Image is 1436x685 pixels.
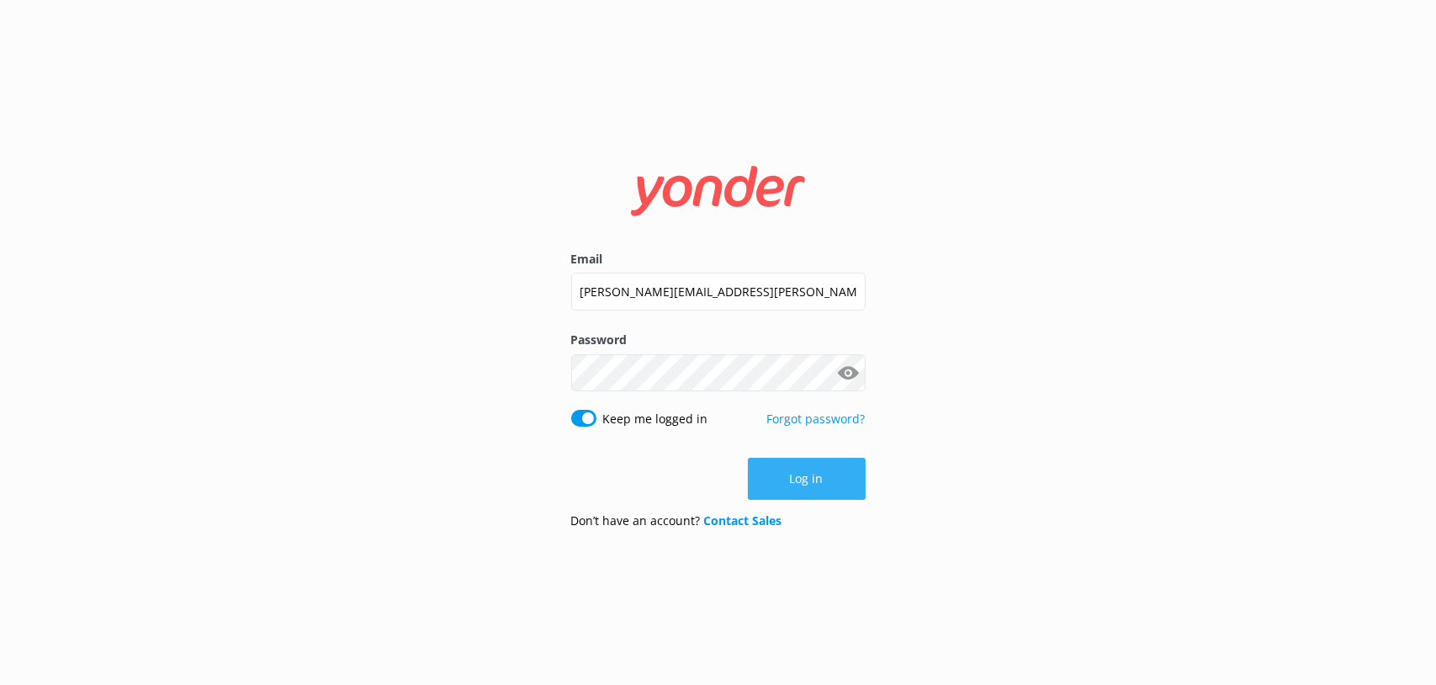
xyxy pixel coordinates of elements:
[571,512,782,530] p: Don’t have an account?
[748,458,866,500] button: Log in
[603,410,708,428] label: Keep me logged in
[571,250,866,268] label: Email
[571,331,866,349] label: Password
[832,356,866,390] button: Show password
[704,512,782,528] a: Contact Sales
[767,411,866,427] a: Forgot password?
[571,273,866,311] input: user@emailaddress.com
